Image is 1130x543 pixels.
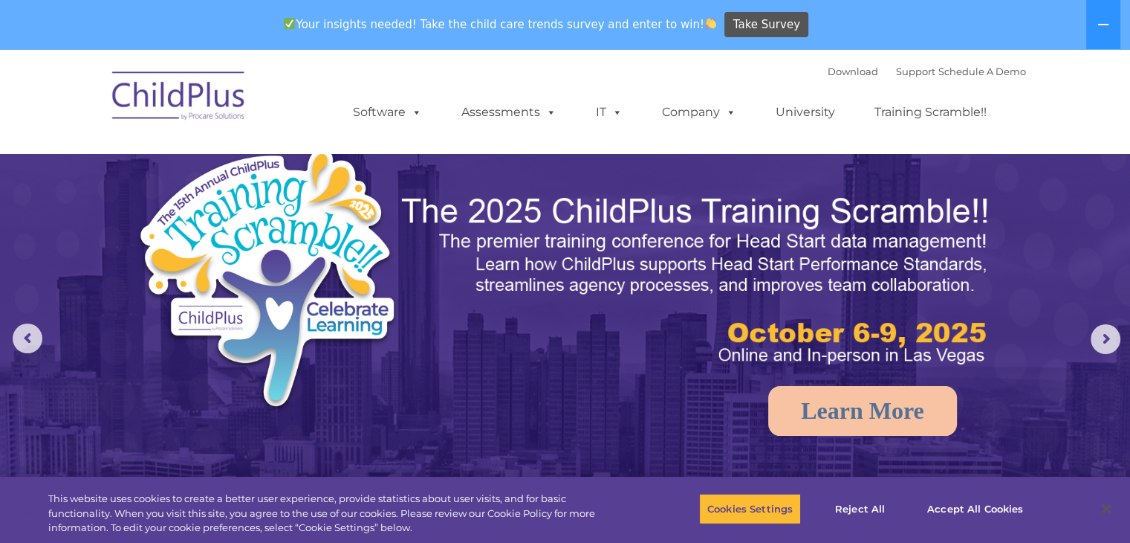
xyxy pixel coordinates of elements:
[705,18,716,29] img: 👏
[814,493,906,524] button: Reject All
[919,493,1031,524] button: Accept All Cookies
[828,65,878,77] a: Download
[278,10,723,39] span: Your insights needed! Take the child care trends survey and enter to win!
[860,97,1001,127] a: Training Scramble!!
[284,18,295,29] img: ✅
[724,12,808,38] a: Take Survey
[207,159,270,170] span: Phone number
[768,386,957,436] a: Learn More
[207,98,252,109] span: Last name
[581,97,637,127] a: IT
[828,65,1026,77] font: |
[338,97,437,127] a: Software
[48,492,622,536] div: This website uses cookies to create a better user experience, provide statistics about user visit...
[447,97,571,127] a: Assessments
[733,12,800,38] span: Take Survey
[105,61,253,135] img: ChildPlus by Procare Solutions
[1090,492,1123,525] button: Close
[761,97,850,127] a: University
[647,97,751,127] a: Company
[938,65,1026,77] a: Schedule A Demo
[896,65,935,77] a: Support
[699,493,801,524] button: Cookies Settings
